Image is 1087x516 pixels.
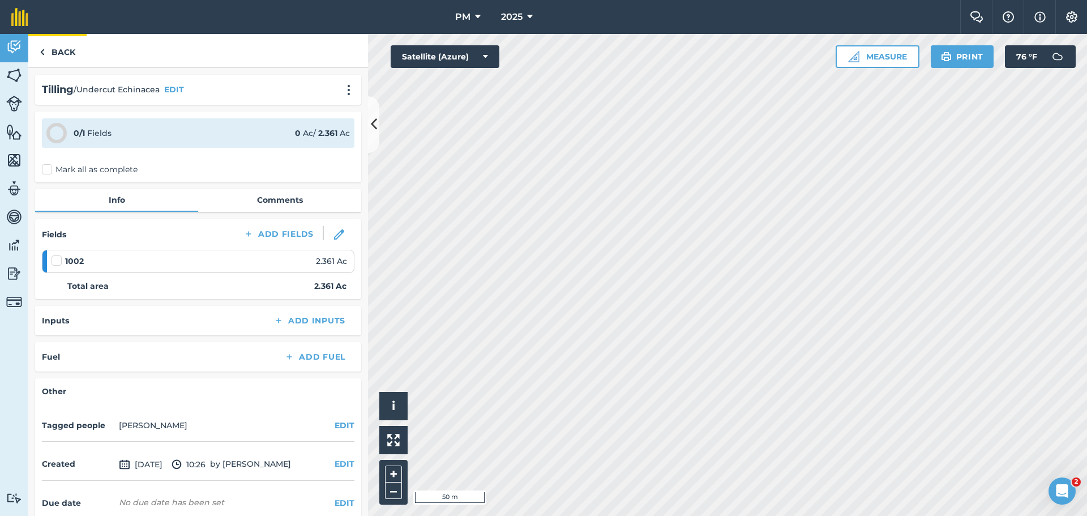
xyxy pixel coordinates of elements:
[335,497,354,509] button: EDIT
[836,45,919,68] button: Measure
[42,82,74,98] h2: Tilling
[6,180,22,197] img: svg+xml;base64,PD94bWwgdmVyc2lvbj0iMS4wIiBlbmNvZGluZz0idXRmLTgiPz4KPCEtLSBHZW5lcmF0b3I6IEFkb2JlIE...
[316,255,347,267] span: 2.361 Ac
[40,45,45,59] img: svg+xml;base64,PHN2ZyB4bWxucz0iaHR0cDovL3d3dy53My5vcmcvMjAwMC9zdmciIHdpZHRoPSI5IiBoZWlnaHQ9IjI0Ii...
[28,34,87,67] a: Back
[392,399,395,413] span: i
[318,128,337,138] strong: 2.361
[970,11,983,23] img: Two speech bubbles overlapping with the left bubble in the forefront
[6,67,22,84] img: svg+xml;base64,PHN2ZyB4bWxucz0iaHR0cDovL3d3dy53My5vcmcvMjAwMC9zdmciIHdpZHRoPSI1NiIgaGVpZ2h0PSI2MC...
[501,10,523,24] span: 2025
[65,255,84,267] strong: 1002
[6,493,22,504] img: svg+xml;base64,PD94bWwgdmVyc2lvbj0iMS4wIiBlbmNvZGluZz0idXRmLTgiPz4KPCEtLSBHZW5lcmF0b3I6IEFkb2JlIE...
[35,189,198,211] a: Info
[1072,477,1081,487] span: 2
[172,458,206,471] span: 10:26
[11,8,28,26] img: fieldmargin Logo
[342,84,356,96] img: svg+xml;base64,PHN2ZyB4bWxucz0iaHR0cDovL3d3dy53My5vcmcvMjAwMC9zdmciIHdpZHRoPSIyMCIgaGVpZ2h0PSIyNC...
[42,385,354,398] h4: Other
[1002,11,1015,23] img: A question mark icon
[42,449,354,481] div: by [PERSON_NAME]
[295,128,301,138] strong: 0
[6,237,22,254] img: svg+xml;base64,PD94bWwgdmVyc2lvbj0iMS4wIiBlbmNvZGluZz0idXRmLTgiPz4KPCEtLSBHZW5lcmF0b3I6IEFkb2JlIE...
[42,164,138,176] label: Mark all as complete
[334,229,344,240] img: svg+xml;base64,PHN2ZyB3aWR0aD0iMTgiIGhlaWdodD0iMTgiIHZpZXdCb3g9IjAgMCAxOCAxOCIgZmlsbD0ibm9uZSIgeG...
[42,497,114,509] h4: Due date
[119,458,162,471] span: [DATE]
[74,128,85,138] strong: 0 / 1
[1034,10,1046,24] img: svg+xml;base64,PHN2ZyB4bWxucz0iaHR0cDovL3d3dy53My5vcmcvMjAwMC9zdmciIHdpZHRoPSIxNyIgaGVpZ2h0PSIxNy...
[67,280,109,292] strong: Total area
[1046,45,1069,68] img: svg+xml;base64,PD94bWwgdmVyc2lvbj0iMS4wIiBlbmNvZGluZz0idXRmLTgiPz4KPCEtLSBHZW5lcmF0b3I6IEFkb2JlIE...
[6,265,22,282] img: svg+xml;base64,PD94bWwgdmVyc2lvbj0iMS4wIiBlbmNvZGluZz0idXRmLTgiPz4KPCEtLSBHZW5lcmF0b3I6IEFkb2JlIE...
[42,351,60,363] h4: Fuel
[119,458,130,471] img: svg+xml;base64,PD94bWwgdmVyc2lvbj0iMS4wIiBlbmNvZGluZz0idXRmLTgiPz4KPCEtLSBHZW5lcmF0b3I6IEFkb2JlIE...
[275,349,354,365] button: Add Fuel
[391,45,499,68] button: Satellite (Azure)
[385,483,402,499] button: –
[335,419,354,432] button: EDIT
[387,434,400,446] img: Four arrows, one pointing top left, one top right, one bottom right and the last bottom left
[931,45,994,68] button: Print
[172,458,182,471] img: svg+xml;base64,PD94bWwgdmVyc2lvbj0iMS4wIiBlbmNvZGluZz0idXRmLTgiPz4KPCEtLSBHZW5lcmF0b3I6IEFkb2JlIE...
[379,392,408,420] button: i
[1005,45,1076,68] button: 76 °F
[335,458,354,470] button: EDIT
[119,497,224,508] div: No due date has been set
[1016,45,1037,68] span: 76 ° F
[198,189,361,211] a: Comments
[848,51,859,62] img: Ruler icon
[264,313,354,329] button: Add Inputs
[42,314,69,327] h4: Inputs
[119,419,187,432] li: [PERSON_NAME]
[6,96,22,112] img: svg+xml;base64,PD94bWwgdmVyc2lvbj0iMS4wIiBlbmNvZGluZz0idXRmLTgiPz4KPCEtLSBHZW5lcmF0b3I6IEFkb2JlIE...
[6,208,22,225] img: svg+xml;base64,PD94bWwgdmVyc2lvbj0iMS4wIiBlbmNvZGluZz0idXRmLTgiPz4KPCEtLSBHZW5lcmF0b3I6IEFkb2JlIE...
[74,127,112,139] div: Fields
[295,127,350,139] div: Ac / Ac
[74,83,160,96] span: / Undercut Echinacea
[6,294,22,310] img: svg+xml;base64,PD94bWwgdmVyc2lvbj0iMS4wIiBlbmNvZGluZz0idXRmLTgiPz4KPCEtLSBHZW5lcmF0b3I6IEFkb2JlIE...
[385,466,402,483] button: +
[941,50,952,63] img: svg+xml;base64,PHN2ZyB4bWxucz0iaHR0cDovL3d3dy53My5vcmcvMjAwMC9zdmciIHdpZHRoPSIxOSIgaGVpZ2h0PSIyNC...
[42,419,114,432] h4: Tagged people
[164,83,184,96] button: EDIT
[6,123,22,140] img: svg+xml;base64,PHN2ZyB4bWxucz0iaHR0cDovL3d3dy53My5vcmcvMjAwMC9zdmciIHdpZHRoPSI1NiIgaGVpZ2h0PSI2MC...
[234,226,323,242] button: Add Fields
[455,10,470,24] span: PM
[6,39,22,56] img: svg+xml;base64,PD94bWwgdmVyc2lvbj0iMS4wIiBlbmNvZGluZz0idXRmLTgiPz4KPCEtLSBHZW5lcmF0b3I6IEFkb2JlIE...
[314,280,346,292] strong: 2.361 Ac
[1049,477,1076,505] iframe: Intercom live chat
[42,458,114,470] h4: Created
[6,152,22,169] img: svg+xml;base64,PHN2ZyB4bWxucz0iaHR0cDovL3d3dy53My5vcmcvMjAwMC9zdmciIHdpZHRoPSI1NiIgaGVpZ2h0PSI2MC...
[1065,11,1079,23] img: A cog icon
[42,228,66,241] h4: Fields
